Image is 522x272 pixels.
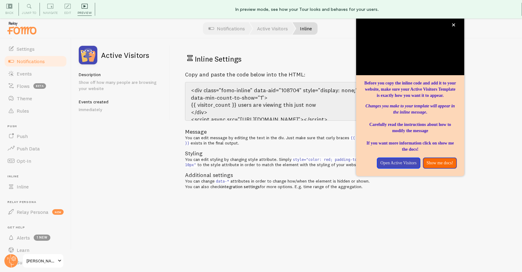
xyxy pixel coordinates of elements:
[52,209,64,215] span: new
[17,235,30,241] span: Alerts
[4,92,67,105] a: Theme
[79,79,162,92] p: Show off how many people are browsing your website
[17,83,30,89] span: Flows
[7,124,67,128] span: Push
[185,157,361,168] code: style="color: red; padding-top: 10px"
[7,200,67,204] span: Relay Persona
[4,130,67,142] a: Push
[185,82,370,121] textarea: <div class="fomo-inline" data-aid="108704" style="display: none;" data-min-count-to-show="1"> {{ ...
[4,55,67,67] a: Notifications
[4,155,67,167] a: Opt-In
[185,53,370,64] h2: Inline Settings
[4,80,67,92] a: Flows beta
[221,184,260,189] a: integration settings
[4,231,67,244] a: Alerts 1 new
[365,104,455,114] strong: .
[34,235,50,241] span: 1 new
[17,108,29,114] span: Rules
[17,247,29,253] span: Learn
[364,80,457,99] p: Before you copy the inline code and add it to your website, make sure your Active Visitors Templa...
[79,72,162,77] h5: Description
[4,206,67,218] a: Relay Persona new
[4,180,67,193] a: Inline
[185,128,370,189] div: You can edit styling by changing style attribute. Simply to the style attribute in order to match...
[79,99,162,105] h5: Events created
[365,104,455,114] em: Changes you make to your template will appear in the inline message
[185,150,370,157] h3: Styling
[101,51,149,59] h2: Active Visitors
[4,244,67,256] a: Learn
[22,253,64,268] a: [PERSON_NAME]-test-store
[4,67,67,80] a: Events
[17,183,29,190] span: Inline
[377,158,420,169] button: Open Active Visitors
[27,257,56,265] span: [PERSON_NAME]-test-store
[185,128,370,135] h3: Message
[4,142,67,155] a: Push Data
[381,160,417,166] p: Open Active Visitors
[17,58,45,64] span: Notifications
[423,158,457,169] button: Show me docs!
[4,105,67,117] a: Rules
[17,145,40,152] span: Push Data
[6,20,37,36] img: fomo-relay-logo-orange.svg
[215,179,230,184] code: data-*
[17,209,48,215] span: Relay Persona
[364,103,457,153] p: Carefully read the instructions about how to modify the message If you want more information clic...
[17,95,32,101] span: Theme
[7,175,67,179] span: Inline
[427,160,453,166] p: Show me docs!
[17,46,35,52] span: Settings
[450,22,457,28] button: close,
[185,135,370,146] div: You can edit message by editing the text in the div. Just make sure that curly braces exists in t...
[17,158,31,164] span: Opt-In
[79,46,97,64] img: fomo_icons_pageviews.svg
[33,83,46,89] span: beta
[17,133,28,139] span: Push
[185,135,355,146] code: {{ }}
[79,106,162,113] p: Immediately
[17,71,32,77] span: Events
[356,14,464,176] div: Before you copy the inline code and add it to your website, make sure your Active Visitors Templa...
[185,171,370,179] h3: Additional settings
[7,226,67,230] span: Get Help
[4,43,67,55] a: Settings
[185,71,305,78] label: Copy and paste the code below into the HTML:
